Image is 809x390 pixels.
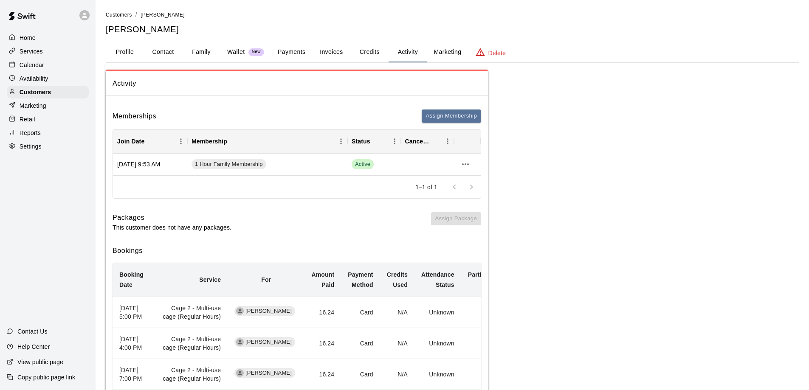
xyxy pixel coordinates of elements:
[429,135,441,147] button: Sort
[20,142,42,151] p: Settings
[144,42,182,62] button: Contact
[242,307,295,315] span: [PERSON_NAME]
[7,113,89,126] a: Retail
[20,101,46,110] p: Marketing
[227,48,245,56] p: Wallet
[248,49,264,55] span: New
[199,276,221,283] b: Service
[20,88,51,96] p: Customers
[414,328,461,359] td: Unknown
[347,129,401,153] div: Status
[141,12,185,18] span: [PERSON_NAME]
[20,74,48,83] p: Availability
[144,135,156,147] button: Sort
[352,159,374,169] span: Active
[113,111,156,122] h6: Memberships
[261,276,271,283] b: For
[341,297,380,328] td: Card
[113,359,150,390] th: [DATE] 7:00 PM
[113,223,231,232] p: This customer does not have any packages.
[242,338,295,346] span: [PERSON_NAME]
[341,328,380,359] td: Card
[113,297,150,328] th: [DATE] 5:00 PM
[415,183,437,191] p: 1–1 of 1
[150,328,228,359] td: Cage 2 - Multi-use cage (Regular Hours)
[380,359,414,390] td: N/A
[150,297,228,328] td: Cage 2 - Multi-use cage (Regular Hours)
[192,129,227,153] div: Membership
[236,307,244,315] div: Sinéad McHone
[150,359,228,390] td: Cage 2 - Multi-use cage (Regular Hours)
[106,10,799,20] nav: breadcrumb
[192,159,269,169] a: 1 Hour Family Membership
[7,140,89,153] a: Settings
[370,135,382,147] button: Sort
[468,271,505,288] b: Participating Staff
[192,160,266,168] span: 1 Hour Family Membership
[414,359,461,390] td: Unknown
[175,135,187,148] button: Menu
[17,342,50,351] p: Help Center
[352,129,370,153] div: Status
[458,157,473,171] button: more actions
[106,11,132,18] a: Customers
[401,129,454,153] div: Cancel Date
[350,42,389,62] button: Credits
[441,135,454,148] button: Menu
[7,99,89,112] a: Marketing
[311,271,334,288] b: Amount Paid
[20,47,43,56] p: Services
[242,369,295,377] span: [PERSON_NAME]
[236,338,244,346] div: Sinéad McHone
[352,160,374,168] span: Active
[17,373,75,382] p: Copy public page link
[468,370,505,379] p: None
[271,42,312,62] button: Payments
[422,109,481,123] button: Assign Membership
[304,297,341,328] td: 16.24
[113,78,481,89] span: Activity
[427,42,468,62] button: Marketing
[431,212,481,232] span: You don't have any packages
[389,42,427,62] button: Activity
[106,42,799,62] div: basic tabs example
[7,86,89,98] div: Customers
[468,339,505,348] p: None
[227,135,239,147] button: Sort
[106,42,144,62] button: Profile
[7,72,89,85] a: Availability
[405,129,430,153] div: Cancel Date
[187,129,347,153] div: Membership
[348,271,373,288] b: Payment Method
[20,129,41,137] p: Reports
[17,327,48,336] p: Contact Us
[388,135,401,148] button: Menu
[387,271,408,288] b: Credits Used
[113,212,231,223] h6: Packages
[236,369,244,377] div: Sinéad McHone
[113,129,187,153] div: Join Date
[7,59,89,71] a: Calendar
[135,10,137,19] li: /
[414,297,461,328] td: Unknown
[182,42,220,62] button: Family
[117,129,144,153] div: Join Date
[380,328,414,359] td: N/A
[20,115,35,123] p: Retail
[7,31,89,44] a: Home
[7,45,89,58] a: Services
[113,328,150,359] th: [DATE] 4:00 PM
[7,126,89,139] a: Reports
[468,308,505,317] p: None
[17,358,63,366] p: View public page
[106,12,132,18] span: Customers
[341,359,380,390] td: Card
[106,24,799,35] h5: [PERSON_NAME]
